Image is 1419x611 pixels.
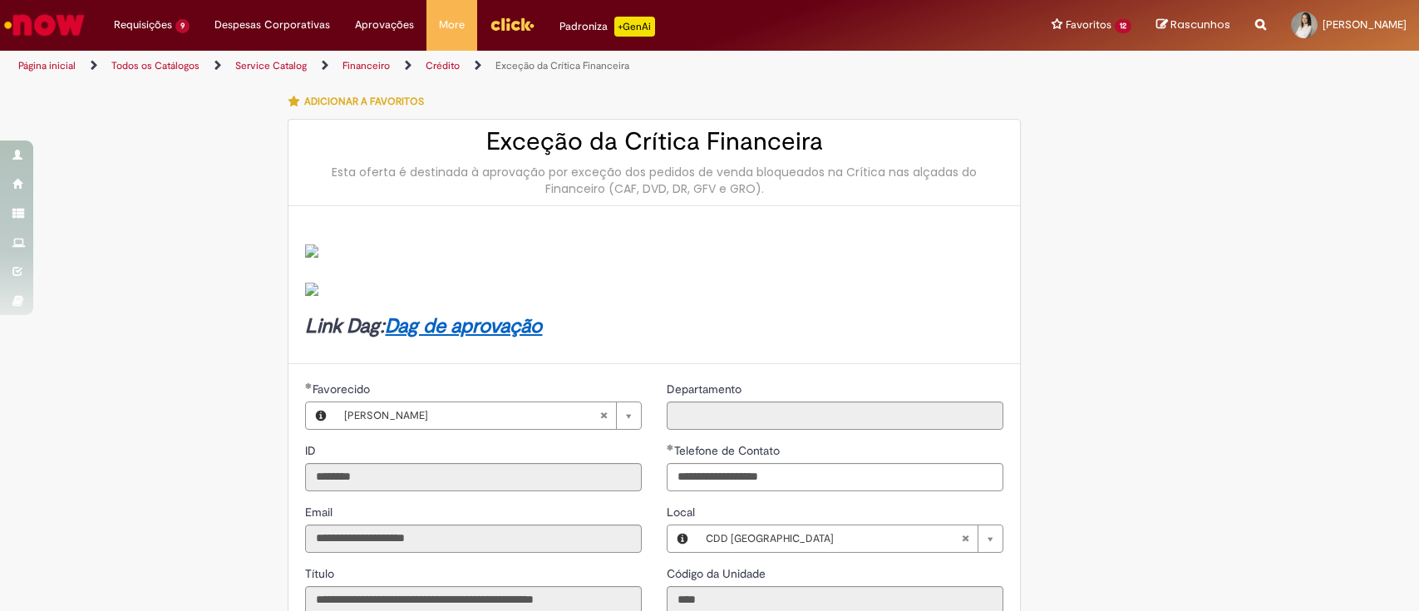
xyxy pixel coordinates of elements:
input: ID [305,463,642,491]
a: Financeiro [342,59,390,72]
span: Aprovações [355,17,414,33]
span: Local [667,505,698,520]
h2: Exceção da Crítica Financeira [305,128,1003,155]
span: Obrigatório Preenchido [667,444,674,451]
span: Necessários - Favorecido [313,382,373,397]
label: Somente leitura - ID [305,442,319,459]
span: Somente leitura - ID [305,443,319,458]
strong: Link Dag: [305,313,542,339]
ul: Trilhas de página [12,51,934,81]
a: Página inicial [18,59,76,72]
a: Todos os Catálogos [111,59,200,72]
span: 12 [1115,19,1131,33]
label: Somente leitura - Departamento [667,381,745,397]
span: Somente leitura - Email [305,505,336,520]
abbr: Limpar campo Local [953,525,978,552]
span: [PERSON_NAME] [344,402,599,429]
div: Esta oferta é destinada à aprovação por exceção dos pedidos de venda bloqueados na Crítica nas al... [305,164,1003,197]
button: Favorecido, Visualizar este registro Mikaella Cristina De Paula Costa [306,402,336,429]
div: Padroniza [559,17,655,37]
span: Favoritos [1066,17,1111,33]
span: Somente leitura - Departamento [667,382,745,397]
a: CDD [GEOGRAPHIC_DATA]Limpar campo Local [697,525,1003,552]
a: Crédito [426,59,460,72]
img: sys_attachment.do [305,244,318,258]
img: click_logo_yellow_360x200.png [490,12,535,37]
input: Departamento [667,402,1003,430]
img: ServiceNow [2,8,87,42]
span: Somente leitura - Título [305,566,338,581]
span: Obrigatório Preenchido [305,382,313,389]
a: Exceção da Crítica Financeira [495,59,629,72]
span: [PERSON_NAME] [1323,17,1407,32]
span: Adicionar a Favoritos [304,95,424,108]
button: Adicionar a Favoritos [288,84,433,119]
p: +GenAi [614,17,655,37]
label: Somente leitura - Código da Unidade [667,565,769,582]
input: Telefone de Contato [667,463,1003,491]
span: Despesas Corporativas [214,17,330,33]
span: Somente leitura - Código da Unidade [667,566,769,581]
abbr: Limpar campo Favorecido [591,402,616,429]
a: Service Catalog [235,59,307,72]
span: CDD [GEOGRAPHIC_DATA] [706,525,961,552]
label: Somente leitura - Email [305,504,336,520]
label: Somente leitura - Título [305,565,338,582]
span: Telefone de Contato [674,443,783,458]
span: Rascunhos [1170,17,1230,32]
img: sys_attachment.do [305,283,318,296]
span: 9 [175,19,190,33]
button: Local, Visualizar este registro CDD Brasília [668,525,697,552]
span: Requisições [114,17,172,33]
input: Email [305,525,642,553]
a: Dag de aprovação [385,313,542,339]
span: More [439,17,465,33]
a: [PERSON_NAME]Limpar campo Favorecido [336,402,641,429]
a: Rascunhos [1156,17,1230,33]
